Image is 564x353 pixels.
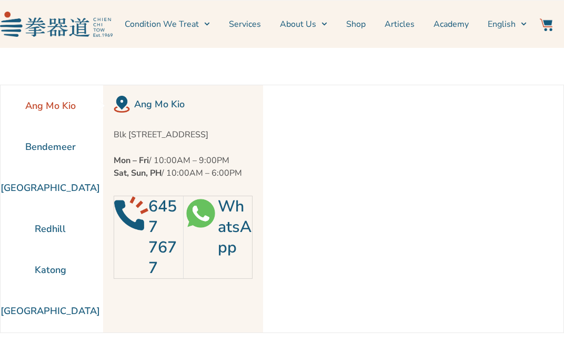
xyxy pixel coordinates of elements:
[488,18,516,31] span: English
[148,196,177,279] a: 6457 7677
[263,85,561,332] iframe: Chien Chi Tow Healthcare Ang Mo Kio
[540,18,552,31] img: Website Icon-03
[125,11,210,37] a: Condition We Treat
[385,11,415,37] a: Articles
[114,154,253,179] p: / 10:00AM – 9:00PM / 10:00AM – 6:00PM
[346,11,366,37] a: Shop
[114,128,253,141] p: Blk [STREET_ADDRESS]
[114,155,149,166] strong: Mon – Fri
[488,11,527,37] a: English
[218,196,251,258] a: WhatsApp
[134,97,253,112] h2: Ang Mo Kio
[229,11,261,37] a: Services
[280,11,327,37] a: About Us
[434,11,469,37] a: Academy
[118,11,527,37] nav: Menu
[114,167,162,179] strong: Sat, Sun, PH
